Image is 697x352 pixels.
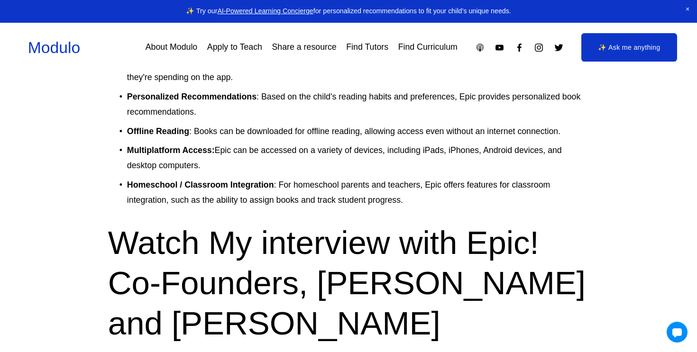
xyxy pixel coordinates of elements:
a: Facebook [514,43,524,53]
p: Epic can be accessed on a variety of devices, including iPads, iPhones, Android devices, and desk... [127,143,589,173]
strong: Multiplatform Access: [127,145,215,155]
strong: Personalized Recommendations [127,92,257,101]
strong: Offline Reading [127,126,189,136]
p: : Books can be downloaded for offline reading, allowing access even without an internet connection. [127,124,589,139]
a: Instagram [534,43,544,53]
a: Find Curriculum [398,39,458,56]
a: Find Tutors [346,39,388,56]
h1: Watch My interview with Epic! Co-Founders, [PERSON_NAME] and [PERSON_NAME] [108,223,589,344]
a: Twitter [554,43,564,53]
a: Apply to Teach [207,39,262,56]
a: Apple Podcasts [475,43,485,53]
a: ✨ Ask me anything [581,33,677,62]
p: : For homeschool parents and teachers, Epic offers features for classroom integration, such as th... [127,178,589,208]
a: Share a resource [272,39,337,56]
a: YouTube [495,43,504,53]
strong: Homeschool / Classroom Integration [127,180,274,190]
a: About Modulo [146,39,198,56]
a: AI-Powered Learning Concierge [217,7,313,15]
p: : Based on the child's reading habits and preferences, Epic provides personalized book recommenda... [127,90,589,120]
a: Modulo [28,39,80,56]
